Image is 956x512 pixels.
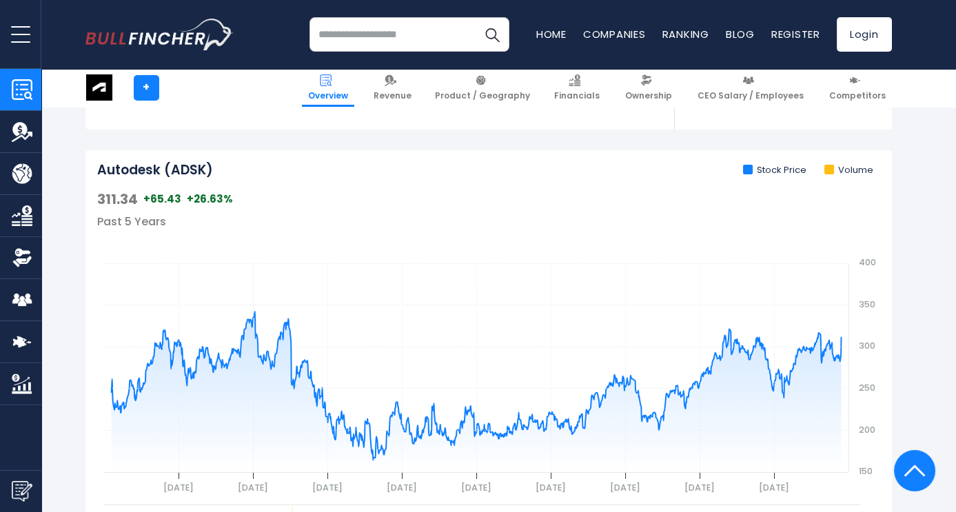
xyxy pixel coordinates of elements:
[859,465,873,477] text: 150
[187,192,233,206] span: +26.63%
[837,17,892,52] a: Login
[743,165,806,176] li: Stock Price
[435,90,530,101] span: Product / Geography
[536,27,567,41] a: Home
[684,482,715,493] text: [DATE]
[771,27,820,41] a: Register
[367,69,418,107] a: Revenue
[163,482,194,493] text: [DATE]
[461,482,491,493] text: [DATE]
[583,27,646,41] a: Companies
[85,19,234,50] img: bullfincher logo
[86,74,112,101] img: ADSK logo
[548,69,606,107] a: Financials
[662,27,709,41] a: Ranking
[824,165,873,176] li: Volume
[823,69,892,107] a: Competitors
[97,229,880,504] svg: gh
[475,17,509,52] button: Search
[312,482,343,493] text: [DATE]
[619,69,678,107] a: Ownership
[374,90,411,101] span: Revenue
[536,482,566,493] text: [DATE]
[429,69,536,107] a: Product / Geography
[308,90,348,101] span: Overview
[134,75,159,101] a: +
[554,90,600,101] span: Financials
[726,27,755,41] a: Blog
[859,256,876,268] text: 400
[698,90,804,101] span: CEO Salary / Employees
[238,482,268,493] text: [DATE]
[859,298,875,310] text: 350
[859,424,875,436] text: 200
[302,69,354,107] a: Overview
[829,90,886,101] span: Competitors
[691,69,810,107] a: CEO Salary / Employees
[625,90,672,101] span: Ownership
[97,162,213,179] h2: Autodesk (ADSK)
[85,19,234,50] a: Go to homepage
[759,482,789,493] text: [DATE]
[97,214,166,229] span: Past 5 Years
[143,192,181,206] span: +65.43
[859,382,875,393] text: 250
[387,482,417,493] text: [DATE]
[859,340,875,351] text: 300
[12,247,32,268] img: Ownership
[610,482,640,493] text: [DATE]
[97,190,138,208] span: 311.34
